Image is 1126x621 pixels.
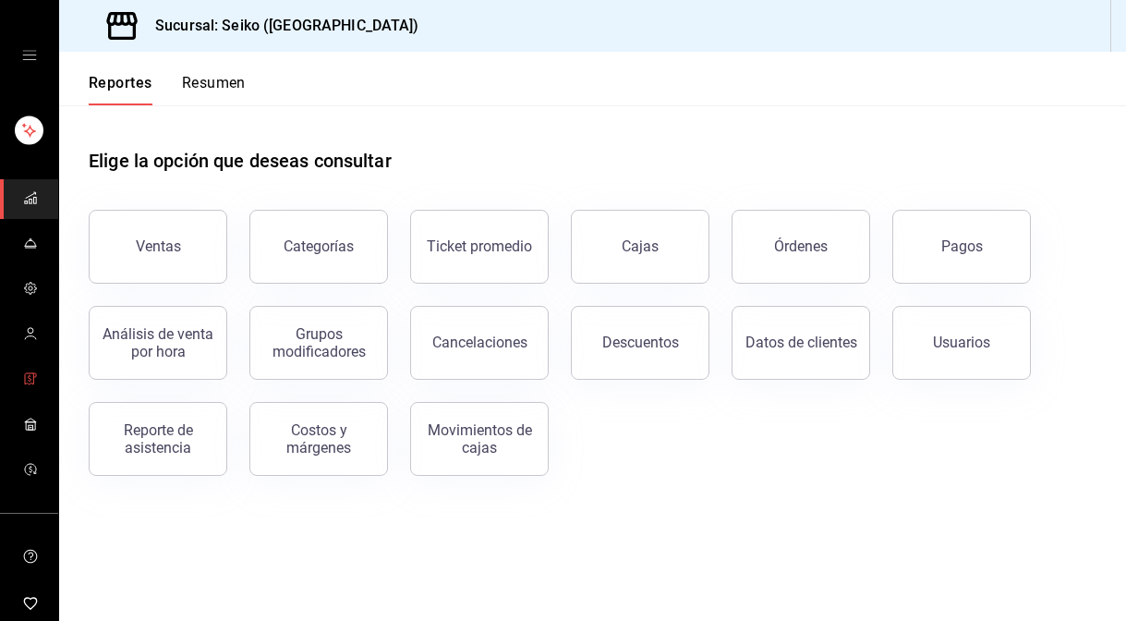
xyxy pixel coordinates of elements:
div: Ventas [136,237,181,255]
button: Grupos modificadores [249,306,388,380]
button: Reporte de asistencia [89,402,227,476]
button: Cancelaciones [410,306,549,380]
div: Pagos [941,237,983,255]
button: Ventas [89,210,227,284]
button: Datos de clientes [732,306,870,380]
button: Movimientos de cajas [410,402,549,476]
div: Reporte de asistencia [101,421,215,457]
div: Análisis de venta por hora [101,325,215,360]
button: Categorías [249,210,388,284]
div: Movimientos de cajas [422,421,537,457]
button: Resumen [182,74,246,105]
div: Órdenes [774,237,828,255]
h3: Sucursal: Seiko ([GEOGRAPHIC_DATA]) [140,15,419,37]
div: Costos y márgenes [261,421,376,457]
div: Cajas [622,237,659,255]
h1: Elige la opción que deseas consultar [89,147,392,175]
button: open drawer [22,48,37,63]
div: Categorías [284,237,354,255]
div: Ticket promedio [427,237,532,255]
button: Cajas [571,210,709,284]
button: Pagos [892,210,1031,284]
div: Cancelaciones [432,334,527,351]
div: Datos de clientes [745,334,857,351]
div: navigation tabs [89,74,246,105]
div: Descuentos [602,334,679,351]
button: Costos y márgenes [249,402,388,476]
button: Descuentos [571,306,709,380]
button: Reportes [89,74,152,105]
div: Usuarios [933,334,990,351]
button: Ticket promedio [410,210,549,284]
div: Grupos modificadores [261,325,376,360]
button: Análisis de venta por hora [89,306,227,380]
button: Órdenes [732,210,870,284]
button: Usuarios [892,306,1031,380]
